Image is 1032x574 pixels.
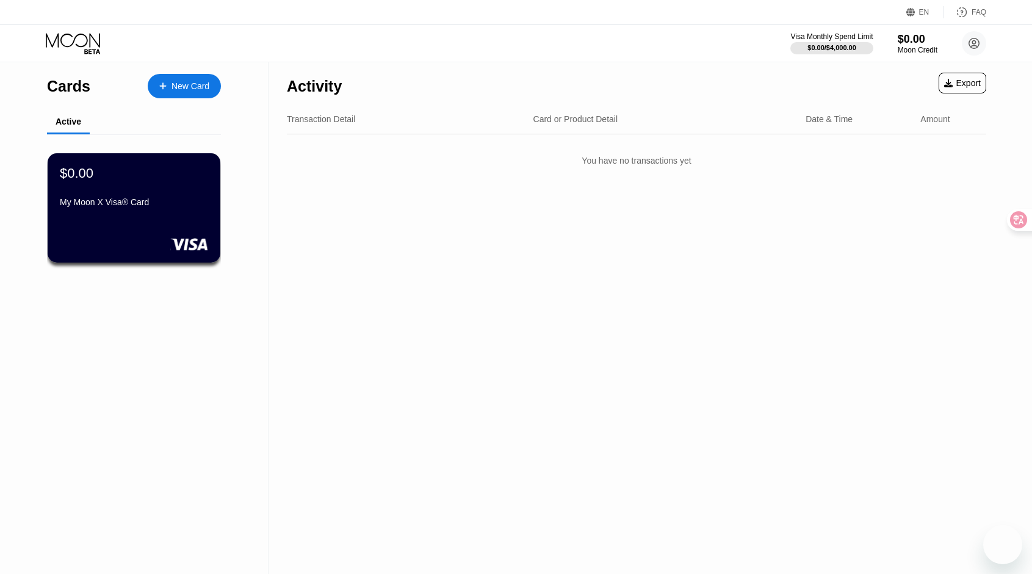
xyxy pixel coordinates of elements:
div: Moon Credit [898,46,937,54]
div: You have no transactions yet [287,143,986,178]
div: New Card [171,81,209,92]
div: EN [906,6,944,18]
div: $0.00My Moon X Visa® Card [48,153,220,263]
div: FAQ [972,8,986,16]
div: Cards [47,78,90,95]
div: Visa Monthly Spend Limit [790,32,873,41]
div: $0.00Moon Credit [898,33,937,54]
div: FAQ [944,6,986,18]
div: New Card [148,74,221,98]
div: $0.00 [60,165,93,181]
div: Transaction Detail [287,114,355,124]
div: Active [56,117,81,126]
iframe: 启动消息传送窗口的按钮 [983,525,1022,564]
div: Amount [920,114,950,124]
div: Activity [287,78,342,95]
div: $0.00 / $4,000.00 [807,44,856,51]
div: My Moon X Visa® Card [60,197,208,207]
div: Export [939,73,986,93]
div: Card or Product Detail [533,114,618,124]
div: EN [919,8,929,16]
div: Export [944,78,981,88]
div: Visa Monthly Spend Limit$0.00/$4,000.00 [790,32,873,54]
div: $0.00 [898,33,937,46]
div: Date & Time [806,114,853,124]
